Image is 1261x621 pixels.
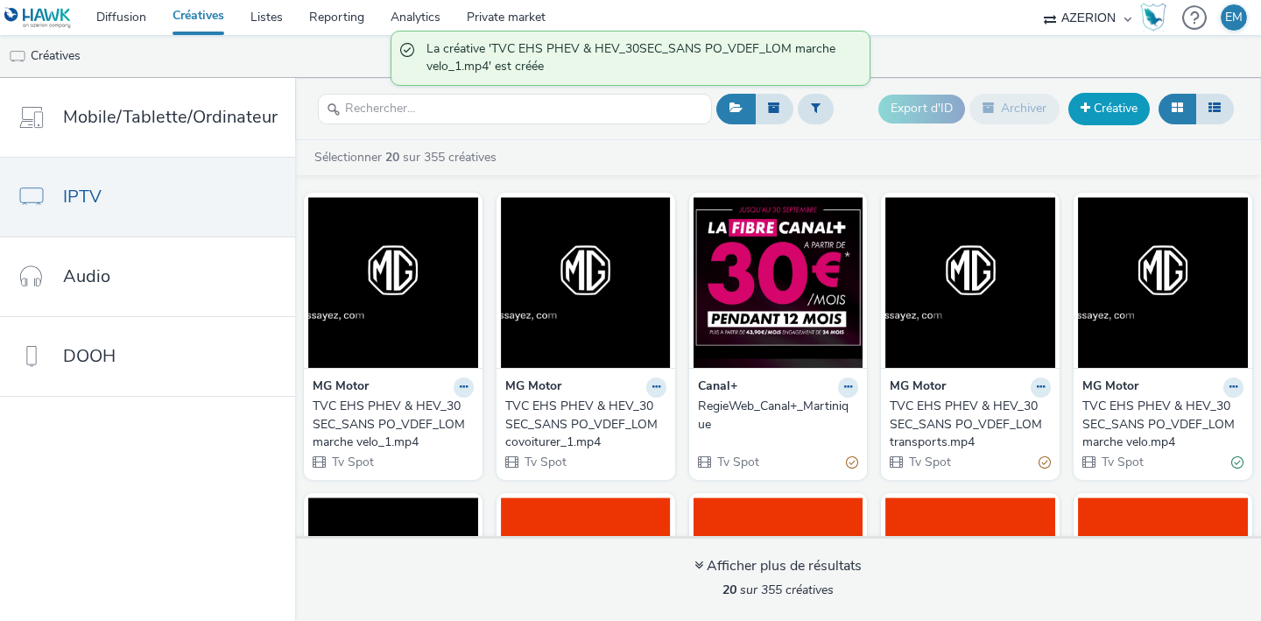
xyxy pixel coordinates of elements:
[1039,453,1051,471] div: Partiellement valide
[1140,4,1166,32] img: Hawk Academy
[694,556,862,576] div: Afficher plus de résultats
[1082,398,1236,451] div: TVC EHS PHEV & HEV_30SEC_SANS PO_VDEF_LOM marche velo.mp4
[1231,453,1243,471] div: Valide
[890,378,946,398] strong: MG Motor
[318,94,712,124] input: Rechercher...
[698,398,859,434] a: RegieWeb_Canal+_Martinique
[330,454,374,470] span: Tv Spot
[308,197,478,368] img: TVC EHS PHEV & HEV_30SEC_SANS PO_VDEF_LOM marche velo_1.mp4 visual
[313,149,504,166] a: Sélectionner sur 355 créatives
[878,95,965,123] button: Export d'ID
[890,398,1044,451] div: TVC EHS PHEV & HEV_30SEC_SANS PO_VDEF_LOM transports.mp4
[63,104,278,130] span: Mobile/Tablette/Ordinateur
[63,343,116,369] span: DOOH
[698,398,852,434] div: RegieWeb_Canal+_Martinique
[505,398,666,451] a: TVC EHS PHEV & HEV_30SEC_SANS PO_VDEF_LOM covoiturer_1.mp4
[722,582,736,598] strong: 20
[313,378,369,398] strong: MG Motor
[505,398,659,451] div: TVC EHS PHEV & HEV_30SEC_SANS PO_VDEF_LOM covoiturer_1.mp4
[907,454,951,470] span: Tv Spot
[890,398,1051,451] a: TVC EHS PHEV & HEV_30SEC_SANS PO_VDEF_LOM transports.mp4
[426,40,852,76] span: La créative 'TVC EHS PHEV & HEV_30SEC_SANS PO_VDEF_LOM marche velo_1.mp4' est créée
[885,197,1055,368] img: TVC EHS PHEV & HEV_30SEC_SANS PO_VDEF_LOM transports.mp4 visual
[313,398,474,451] a: TVC EHS PHEV & HEV_30SEC_SANS PO_VDEF_LOM marche velo_1.mp4
[313,398,467,451] div: TVC EHS PHEV & HEV_30SEC_SANS PO_VDEF_LOM marche velo_1.mp4
[1068,93,1150,124] a: Créative
[63,184,102,209] span: IPTV
[1082,398,1243,451] a: TVC EHS PHEV & HEV_30SEC_SANS PO_VDEF_LOM marche velo.mp4
[1140,4,1173,32] a: Hawk Academy
[722,582,834,598] span: sur 355 créatives
[1195,94,1234,123] button: Liste
[501,197,671,368] img: TVC EHS PHEV & HEV_30SEC_SANS PO_VDEF_LOM covoiturer_1.mp4 visual
[846,453,858,471] div: Partiellement valide
[385,149,399,166] strong: 20
[715,454,759,470] span: Tv Spot
[1225,4,1243,31] div: EM
[698,378,737,398] strong: Canal+
[4,7,72,29] img: undefined Logo
[523,454,567,470] span: Tv Spot
[63,264,110,289] span: Audio
[1082,378,1138,398] strong: MG Motor
[1078,197,1248,368] img: TVC EHS PHEV & HEV_30SEC_SANS PO_VDEF_LOM marche velo.mp4 visual
[1100,454,1144,470] span: Tv Spot
[694,197,863,368] img: RegieWeb_Canal+_Martinique visual
[969,94,1060,123] button: Archiver
[1159,94,1196,123] button: Grille
[9,48,26,66] img: tv
[505,378,561,398] strong: MG Motor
